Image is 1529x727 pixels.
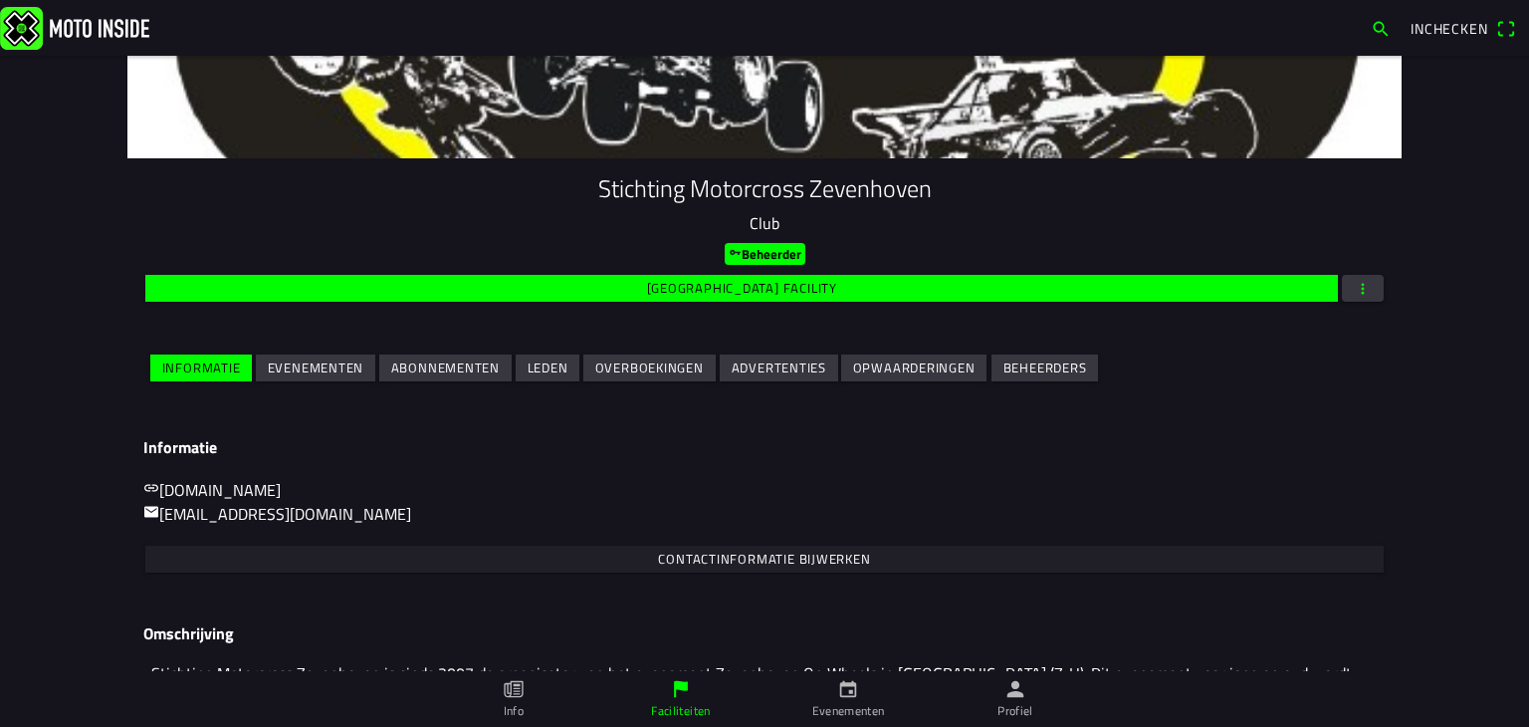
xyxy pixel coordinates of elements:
ion-button: Overboekingen [583,355,716,381]
span: Inchecken [1411,18,1488,39]
ion-icon: flag [670,678,692,700]
ion-button: Leden [516,355,579,381]
ion-label: Info [504,702,524,720]
ion-label: Profiel [997,702,1033,720]
p: Club [143,211,1386,235]
ion-icon: mail [143,504,159,520]
a: Incheckenqr scanner [1401,11,1525,45]
ion-button: Evenementen [256,355,375,381]
a: search [1361,11,1401,45]
ion-label: Faciliteiten [651,702,710,720]
ion-label: Evenementen [812,702,885,720]
h3: Informatie [143,438,1386,457]
ion-button: Abonnementen [379,355,512,381]
a: link[DOMAIN_NAME] [143,478,281,502]
a: mail[EMAIL_ADDRESS][DOMAIN_NAME] [143,502,411,526]
ion-icon: person [1004,678,1026,700]
ion-icon: paper [503,678,525,700]
textarea: Stichting Motorcross Zevenhoven is sinds 2007 de organisator van het evenement Zevenhoven On Whee... [143,651,1386,720]
ion-button: Advertenties [720,355,838,381]
ion-button: Informatie [150,355,252,381]
ion-icon: link [143,480,159,496]
ion-badge: Beheerder [725,243,805,265]
ion-button: Opwaarderingen [841,355,986,381]
ion-icon: key [729,246,742,259]
h1: Stichting Motorcross Zevenhoven [143,174,1386,203]
ion-button: [GEOGRAPHIC_DATA] facility [145,275,1338,302]
ion-button: Contactinformatie bijwerken [145,546,1384,573]
ion-icon: calendar [837,678,859,700]
h3: Omschrijving [143,624,1386,643]
ion-button: Beheerders [991,355,1098,381]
